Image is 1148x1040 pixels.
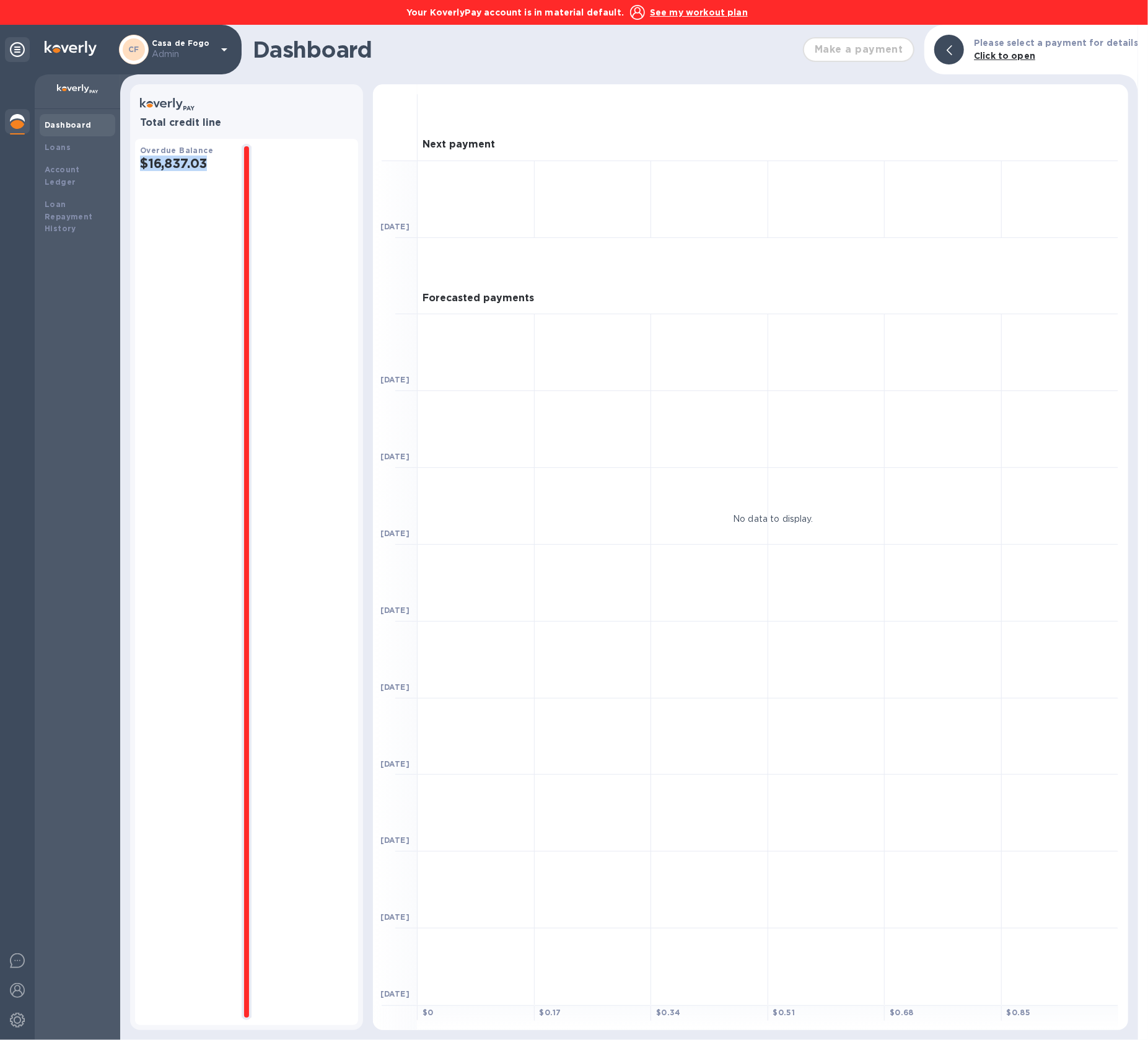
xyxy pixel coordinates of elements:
b: [DATE] [380,989,410,998]
b: [DATE] [380,375,410,384]
b: $ 0.17 [540,1008,561,1017]
b: $ 0.68 [890,1008,914,1017]
b: [DATE] [380,452,410,461]
b: Account Ledger [45,165,80,187]
u: See my workout plan [650,7,748,17]
b: Dashboard [45,120,92,130]
b: [DATE] [380,222,410,231]
b: [DATE] [380,912,410,922]
b: $ 0.85 [1007,1008,1031,1017]
h3: Total credit line [140,117,353,129]
b: Overdue Balance [140,146,213,155]
b: Click to open [974,51,1035,61]
b: CF [128,45,139,54]
b: Your KoverlyPay account is in material default. [406,7,624,17]
h3: Next payment [423,139,495,151]
b: Loans [45,143,71,152]
b: [DATE] [380,529,410,538]
img: Logo [45,41,97,56]
p: Admin [152,48,214,61]
h1: Dashboard [253,37,797,63]
b: $ 0.51 [773,1008,795,1017]
b: [DATE] [380,606,410,615]
b: Please select a payment for details [974,38,1138,48]
b: Loan Repayment History [45,200,93,234]
div: Unpin categories [5,37,30,62]
p: Casa de Fogo [152,39,214,61]
b: [DATE] [380,835,410,845]
p: No data to display. [733,513,813,526]
b: $ 0 [423,1008,434,1017]
h2: $16,837.03 [140,156,232,171]
b: [DATE] [380,759,410,769]
h3: Forecasted payments [423,293,534,304]
b: $ 0.34 [656,1008,681,1017]
b: [DATE] [380,682,410,692]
